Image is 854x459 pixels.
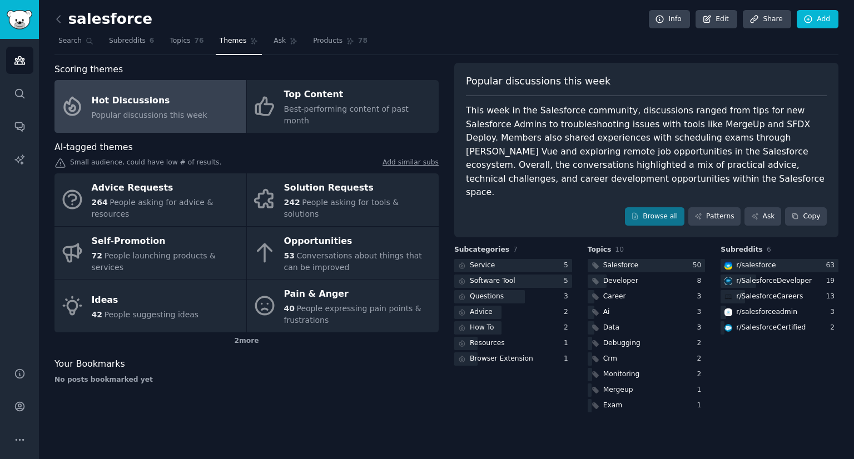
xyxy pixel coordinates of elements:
[688,207,741,226] a: Patterns
[284,86,433,104] div: Top Content
[736,276,812,286] div: r/ SalesforceDeveloper
[195,36,204,46] span: 76
[736,323,806,333] div: r/ SalesforceCertified
[216,32,262,55] a: Themes
[470,354,533,364] div: Browser Extension
[797,10,838,29] a: Add
[284,304,295,313] span: 40
[826,261,838,271] div: 63
[92,291,199,309] div: Ideas
[743,10,791,29] a: Share
[454,290,572,304] a: Questions3
[470,276,515,286] div: Software Tool
[588,368,706,382] a: Monitoring2
[603,261,638,271] div: Salesforce
[54,227,246,280] a: Self-Promotion72People launching products & services
[54,280,246,332] a: Ideas42People suggesting ideas
[54,141,133,154] span: AI-tagged themes
[7,10,32,29] img: GummySearch logo
[697,401,706,411] div: 1
[92,251,102,260] span: 72
[270,32,301,55] a: Ask
[284,198,399,218] span: People asking for tools & solutions
[358,36,368,46] span: 78
[109,36,146,46] span: Subreddits
[470,323,494,333] div: How To
[284,232,433,250] div: Opportunities
[54,11,152,28] h2: salesforce
[54,173,246,226] a: Advice Requests264People asking for advice & resources
[697,276,706,286] div: 8
[724,308,732,316] img: salesforceadmin
[104,310,198,319] span: People suggesting ideas
[697,292,706,302] div: 3
[220,36,247,46] span: Themes
[721,290,838,304] a: SalesforceCareersr/SalesforceCareers13
[736,261,776,271] div: r/ salesforce
[588,321,706,335] a: Data3
[564,307,572,317] div: 2
[625,207,684,226] a: Browse all
[54,32,97,55] a: Search
[744,207,781,226] a: Ask
[470,338,505,348] div: Resources
[284,104,409,125] span: Best-performing content of past month
[588,275,706,288] a: Developer8
[830,323,838,333] div: 2
[383,158,439,169] a: Add similar subs
[466,74,610,88] span: Popular discussions this week
[58,36,82,46] span: Search
[313,36,342,46] span: Products
[588,383,706,397] a: Mergeup1
[564,261,572,271] div: 5
[54,80,246,133] a: Hot DiscussionsPopular discussions this week
[170,36,190,46] span: Topics
[564,292,572,302] div: 3
[588,352,706,366] a: Crm2
[454,352,572,366] a: Browser Extension1
[697,370,706,380] div: 2
[309,32,371,55] a: Products78
[466,104,827,199] div: This week in the Salesforce community, discussions ranged from tips for new Salesforce Admins to ...
[513,246,518,253] span: 7
[564,338,572,348] div: 1
[92,232,241,250] div: Self-Promotion
[697,385,706,395] div: 1
[615,246,624,253] span: 10
[603,401,622,411] div: Exam
[150,36,155,46] span: 6
[92,198,108,207] span: 264
[54,357,125,371] span: Your Bookmarks
[736,292,803,302] div: r/ SalesforceCareers
[588,337,706,351] a: Debugging2
[721,321,838,335] a: SalesforceCertifiedr/SalesforceCertified2
[649,10,690,29] a: Info
[284,179,433,197] div: Solution Requests
[284,304,421,325] span: People expressing pain points & frustrations
[697,338,706,348] div: 2
[721,245,763,255] span: Subreddits
[696,10,737,29] a: Edit
[588,290,706,304] a: Career3
[603,323,619,333] div: Data
[454,306,572,320] a: Advice2
[564,354,572,364] div: 1
[247,280,439,332] a: Pain & Anger40People expressing pain points & frustrations
[724,293,732,301] img: SalesforceCareers
[603,307,610,317] div: Ai
[603,354,617,364] div: Crm
[603,276,638,286] div: Developer
[166,32,207,55] a: Topics76
[724,262,732,270] img: salesforce
[454,245,509,255] span: Subcategories
[564,276,572,286] div: 5
[724,277,732,285] img: SalesforceDeveloper
[284,286,433,303] div: Pain & Anger
[247,227,439,280] a: Opportunities53Conversations about things that can be improved
[470,307,493,317] div: Advice
[697,323,706,333] div: 3
[826,276,838,286] div: 19
[697,307,706,317] div: 3
[470,261,495,271] div: Service
[724,324,732,332] img: SalesforceCertified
